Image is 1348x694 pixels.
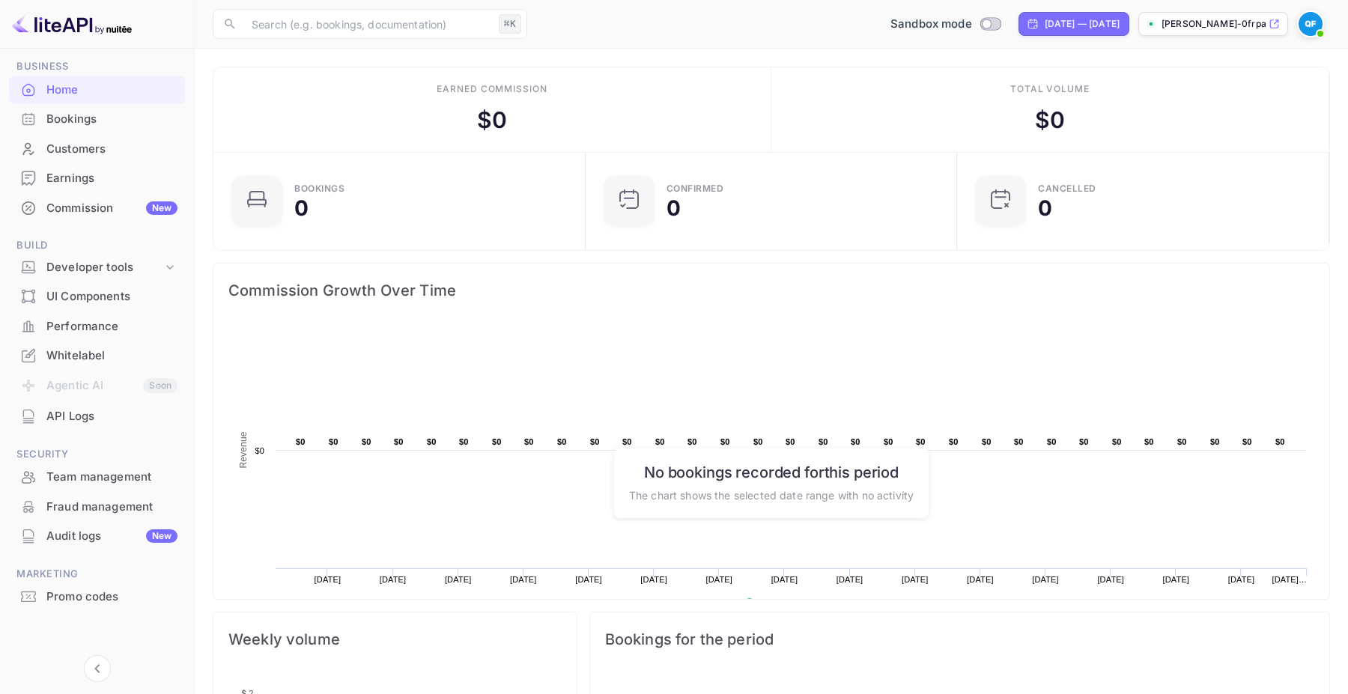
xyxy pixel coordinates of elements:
[1242,437,1252,446] text: $0
[1144,437,1154,446] text: $0
[1210,437,1220,446] text: $0
[705,575,732,584] text: [DATE]
[12,12,132,36] img: LiteAPI logo
[46,347,177,365] div: Whitelabel
[294,198,309,219] div: 0
[459,437,469,446] text: $0
[46,288,177,305] div: UI Components
[228,627,562,651] span: Weekly volume
[9,135,185,162] a: Customers
[9,105,185,134] div: Bookings
[667,184,724,193] div: Confirmed
[296,437,306,446] text: $0
[629,487,914,502] p: The chart shows the selected date range with no activity
[1010,82,1090,96] div: Total volume
[84,655,111,682] button: Collapse navigation
[640,575,667,584] text: [DATE]
[46,588,177,606] div: Promo codes
[786,437,795,446] text: $0
[524,437,534,446] text: $0
[9,282,185,311] div: UI Components
[575,575,602,584] text: [DATE]
[1228,575,1255,584] text: [DATE]
[890,16,972,33] span: Sandbox mode
[9,105,185,133] a: Bookings
[1014,437,1024,446] text: $0
[9,194,185,223] div: CommissionNew
[243,9,493,39] input: Search (e.g. bookings, documentation)
[884,16,1007,33] div: Switch to Production mode
[46,170,177,187] div: Earnings
[9,446,185,463] span: Security
[46,408,177,425] div: API Logs
[819,437,828,446] text: $0
[46,469,177,486] div: Team management
[9,194,185,222] a: CommissionNew
[9,522,185,550] a: Audit logsNew
[771,575,798,584] text: [DATE]
[759,598,798,609] text: Revenue
[1299,12,1323,36] img: Quinn Flagg
[9,164,185,193] div: Earnings
[629,463,914,481] h6: No bookings recorded for this period
[9,582,185,612] div: Promo codes
[1032,575,1059,584] text: [DATE]
[492,437,502,446] text: $0
[510,575,537,584] text: [DATE]
[902,575,929,584] text: [DATE]
[255,446,264,455] text: $0
[9,522,185,551] div: Audit logsNew
[9,164,185,192] a: Earnings
[1272,575,1308,584] text: [DATE]…
[1163,575,1190,584] text: [DATE]
[605,627,1314,651] span: Bookings for the period
[590,437,600,446] text: $0
[499,14,521,34] div: ⌘K
[146,529,177,543] div: New
[557,437,567,446] text: $0
[720,437,730,446] text: $0
[916,437,926,446] text: $0
[46,528,177,545] div: Audit logs
[837,575,863,584] text: [DATE]
[445,575,472,584] text: [DATE]
[9,58,185,75] span: Business
[1035,103,1065,137] div: $ 0
[9,255,185,281] div: Developer tools
[622,437,632,446] text: $0
[1097,575,1124,584] text: [DATE]
[982,437,992,446] text: $0
[9,341,185,369] a: Whitelabel
[1275,437,1285,446] text: $0
[46,499,177,516] div: Fraud management
[238,431,249,468] text: Revenue
[477,103,507,137] div: $ 0
[46,82,177,99] div: Home
[380,575,407,584] text: [DATE]
[315,575,341,584] text: [DATE]
[9,341,185,371] div: Whitelabel
[9,312,185,341] div: Performance
[46,200,177,217] div: Commission
[9,135,185,164] div: Customers
[687,437,697,446] text: $0
[146,201,177,215] div: New
[1162,17,1266,31] p: [PERSON_NAME]-0frpa.nuit...
[394,437,404,446] text: $0
[9,76,185,105] div: Home
[9,402,185,430] a: API Logs
[667,198,681,219] div: 0
[46,111,177,128] div: Bookings
[1038,198,1052,219] div: 0
[9,463,185,492] div: Team management
[753,437,763,446] text: $0
[1045,17,1120,31] div: [DATE] — [DATE]
[9,582,185,610] a: Promo codes
[9,76,185,103] a: Home
[884,437,893,446] text: $0
[967,575,994,584] text: [DATE]
[362,437,371,446] text: $0
[294,184,344,193] div: Bookings
[9,402,185,431] div: API Logs
[437,82,547,96] div: Earned commission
